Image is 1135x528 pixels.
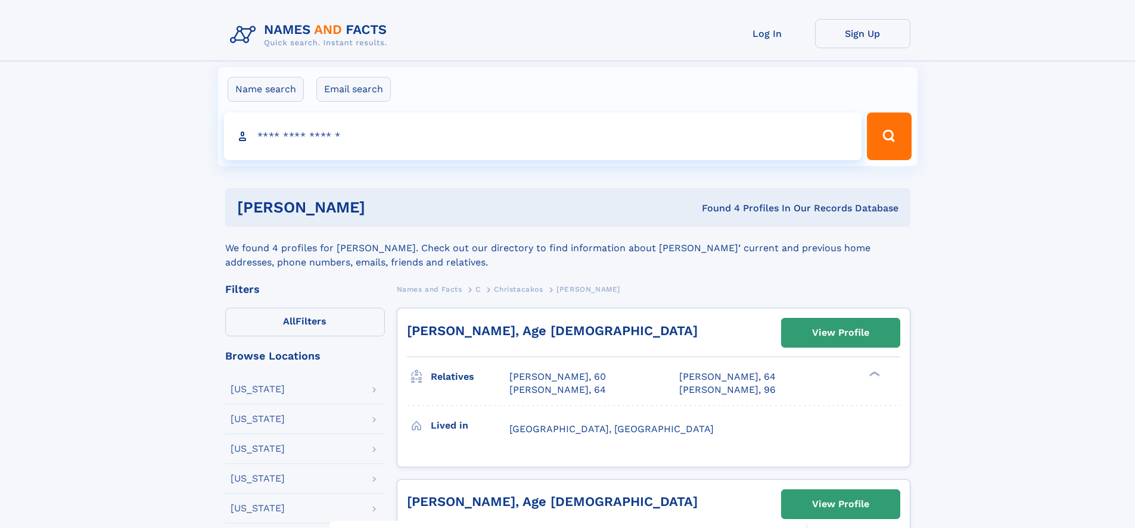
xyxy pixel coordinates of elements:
div: [US_STATE] [231,414,285,424]
a: View Profile [782,490,900,518]
label: Filters [225,308,385,336]
span: C [475,285,481,293]
a: Names and Facts [397,282,462,296]
a: [PERSON_NAME], 64 [679,370,776,383]
div: ❯ [866,370,881,378]
div: [US_STATE] [231,504,285,513]
h3: Relatives [431,367,509,387]
h3: Lived in [431,415,509,436]
a: [PERSON_NAME], Age [DEMOGRAPHIC_DATA] [407,323,698,338]
a: Log In [720,19,815,48]
img: Logo Names and Facts [225,19,397,51]
span: [PERSON_NAME] [556,285,620,293]
div: Found 4 Profiles In Our Records Database [533,202,898,215]
a: [PERSON_NAME], 64 [509,383,606,396]
a: C [475,282,481,296]
a: [PERSON_NAME], 60 [509,370,606,383]
a: [PERSON_NAME], Age [DEMOGRAPHIC_DATA] [407,494,698,509]
button: Search Button [867,113,911,160]
h1: [PERSON_NAME] [237,200,534,215]
a: [PERSON_NAME], 96 [679,383,776,396]
a: Sign Up [815,19,910,48]
input: search input [224,113,862,160]
div: View Profile [812,319,869,346]
label: Name search [228,77,304,102]
a: View Profile [782,318,900,347]
div: Filters [225,284,385,295]
div: [US_STATE] [231,385,285,394]
div: Browse Locations [225,351,385,361]
label: Email search [316,77,391,102]
a: Christacakos [494,282,543,296]
span: All [283,315,296,327]
span: Christacakos [494,285,543,293]
div: We found 4 profiles for [PERSON_NAME]. Check out our directory to find information about [PERSON_... [225,227,910,270]
div: View Profile [812,490,869,518]
div: [US_STATE] [231,474,285,483]
span: [GEOGRAPHIC_DATA], [GEOGRAPHIC_DATA] [509,423,714,435]
div: [US_STATE] [231,444,285,454]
